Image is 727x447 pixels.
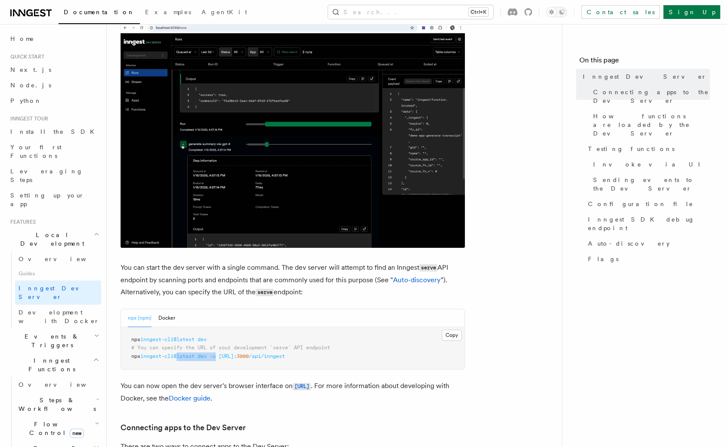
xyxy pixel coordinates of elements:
kbd: Ctrl+K [469,8,488,16]
span: [URL]: [219,353,237,359]
span: inngest-cli@latest [140,336,195,342]
span: Flags [588,255,619,263]
span: Overview [19,381,107,388]
a: Configuration file [585,196,710,212]
span: Inngest Dev Server [19,285,92,300]
button: Events & Triggers [7,329,101,353]
span: Your first Functions [10,144,62,159]
a: Inngest Dev Server [579,69,710,84]
h4: On this page [579,55,710,69]
a: Sending events to the Dev Server [590,172,710,196]
span: Flow Control [15,420,95,437]
button: Inngest Functions [7,353,101,377]
a: Flags [585,251,710,267]
span: Inngest Dev Server [583,72,707,81]
span: Guides [15,267,101,281]
a: Overview [15,251,101,267]
span: Auto-discovery [588,239,670,248]
span: Quick start [7,53,44,60]
button: Docker [158,309,175,327]
span: Sending events to the Dev Server [593,176,710,193]
a: Auto-discovery [393,276,441,284]
span: dev [198,353,207,359]
span: 3000 [237,353,249,359]
a: Connecting apps to the Dev Server [121,422,246,434]
button: Local Development [7,227,101,251]
span: How functions are loaded by the Dev Server [593,112,710,138]
span: Steps & Workflows [15,396,96,413]
button: Copy [442,330,462,341]
a: Install the SDK [7,124,101,139]
span: npx [131,353,140,359]
a: Home [7,31,101,46]
span: AgentKit [201,9,247,15]
a: Contact sales [581,5,660,19]
span: Overview [19,256,107,262]
button: Toggle dark mode [546,7,567,17]
a: [URL] [293,382,311,390]
a: Docker guide [169,394,210,402]
span: Leveraging Steps [10,168,83,183]
a: Node.js [7,77,101,93]
a: Inngest SDK debug endpoint [585,212,710,236]
a: Examples [140,3,196,23]
a: Overview [15,377,101,392]
span: Connecting apps to the Dev Server [593,88,710,105]
p: You can now open the dev server's browser interface on . For more information about developing wi... [121,380,465,404]
span: -u [210,353,216,359]
a: How functions are loaded by the Dev Server [590,108,710,141]
a: Invoke via UI [590,157,710,172]
a: Documentation [59,3,140,24]
span: Python [10,97,42,104]
span: Home [10,34,34,43]
code: serve [419,264,437,271]
a: Sign Up [663,5,720,19]
span: Inngest Functions [7,356,93,373]
code: serve [256,289,274,296]
div: Local Development [7,251,101,329]
button: npx (npm) [128,309,152,327]
span: Events & Triggers [7,332,94,349]
button: Steps & Workflows [15,392,101,416]
span: # You can specify the URL of your development `serve` API endpoint [131,345,330,351]
span: Documentation [64,9,135,15]
a: Auto-discovery [585,236,710,251]
img: Dev Server Demo [121,14,465,248]
a: Connecting apps to the Dev Server [590,84,710,108]
span: Node.js [10,82,51,89]
a: Inngest Dev Server [15,281,101,305]
span: Features [7,219,36,225]
p: You can start the dev server with a single command. The dev server will attempt to find an Innges... [121,262,465,299]
span: Next.js [10,66,51,73]
button: Flow Controlnew [15,416,101,441]
a: AgentKit [196,3,252,23]
span: Testing functions [588,145,674,153]
a: Your first Functions [7,139,101,163]
a: Setting up your app [7,188,101,212]
span: Inngest SDK debug endpoint [588,215,710,232]
span: Inngest tour [7,115,48,122]
span: npx [131,336,140,342]
code: [URL] [293,383,311,390]
span: dev [198,336,207,342]
span: inngest-cli@latest [140,353,195,359]
a: Next.js [7,62,101,77]
span: Local Development [7,231,94,248]
span: Invoke via UI [593,160,708,169]
span: Configuration file [588,200,693,208]
span: new [70,429,84,438]
a: Testing functions [585,141,710,157]
a: Development with Docker [15,305,101,329]
a: Leveraging Steps [7,163,101,188]
span: /api/inngest [249,353,285,359]
button: Search...Ctrl+K [328,5,493,19]
span: Install the SDK [10,128,99,135]
span: Setting up your app [10,192,84,207]
span: Examples [145,9,191,15]
span: Development with Docker [19,309,99,324]
a: Python [7,93,101,108]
